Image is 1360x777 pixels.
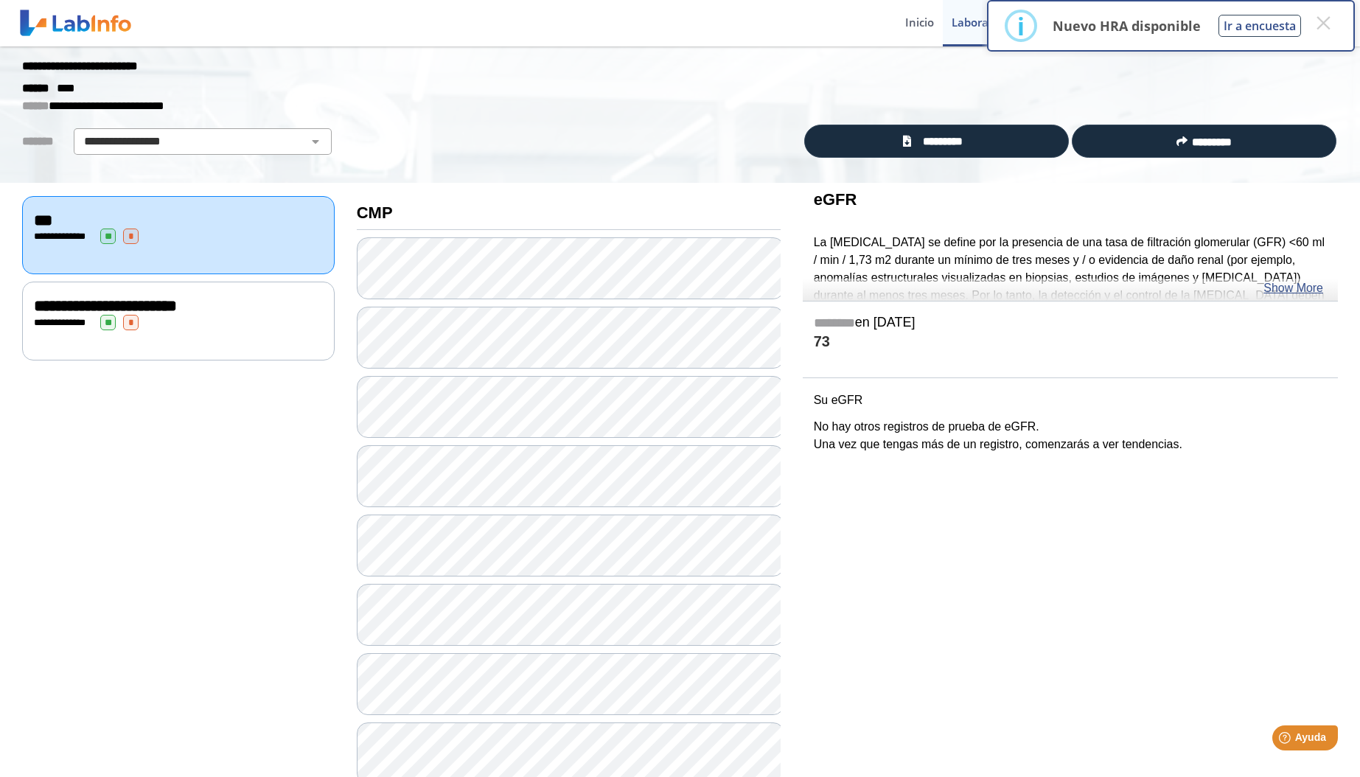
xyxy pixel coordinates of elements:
[814,418,1327,453] p: No hay otros registros de prueba de eGFR. Una vez que tengas más de un registro, comenzarás a ver...
[814,234,1327,340] p: La [MEDICAL_DATA] se define por la presencia de una tasa de filtración glomerular (GFR) <60 ml / ...
[1053,17,1201,35] p: Nuevo HRA disponible
[1218,15,1301,37] button: Ir a encuesta
[814,190,857,209] b: eGFR
[814,315,1327,332] h5: en [DATE]
[1310,10,1336,36] button: Close this dialog
[357,203,393,222] b: CMP
[1263,279,1323,297] a: Show More
[814,391,1327,409] p: Su eGFR
[1229,719,1344,761] iframe: Help widget launcher
[814,333,1327,352] h4: 73
[1017,13,1025,39] div: i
